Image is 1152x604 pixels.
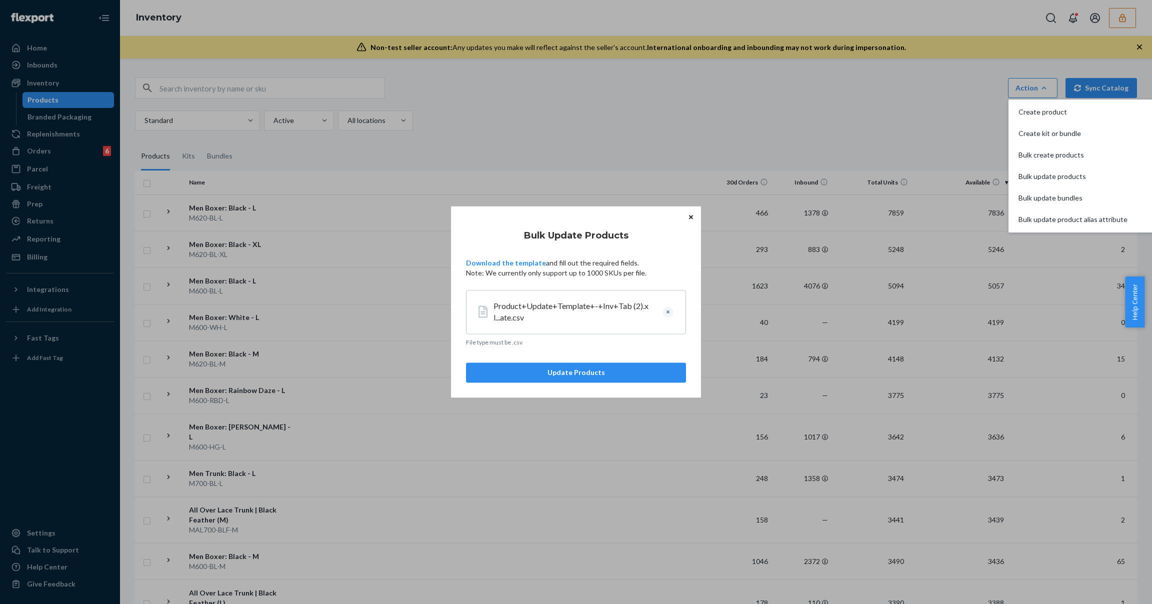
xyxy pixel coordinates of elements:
[493,301,654,324] div: Product+Update+Template+-+Inv+Tab (2).xl...ate.csv
[1018,173,1127,180] span: Bulk update products
[686,211,696,222] button: Close
[1018,194,1127,201] span: Bulk update bundles
[1018,216,1127,223] span: Bulk update product alias attribute
[1018,108,1127,115] span: Create product
[662,306,673,317] button: Clear
[466,338,686,346] p: File type must be .csv
[466,258,546,267] a: Download the template
[1018,151,1127,158] span: Bulk create products
[466,258,686,278] p: and fill out the required fields. Note: We currently only support up to 1000 SKUs per file.
[466,229,686,242] h4: Bulk Update Products
[1018,130,1127,137] span: Create kit or bundle
[466,363,686,383] button: Update Products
